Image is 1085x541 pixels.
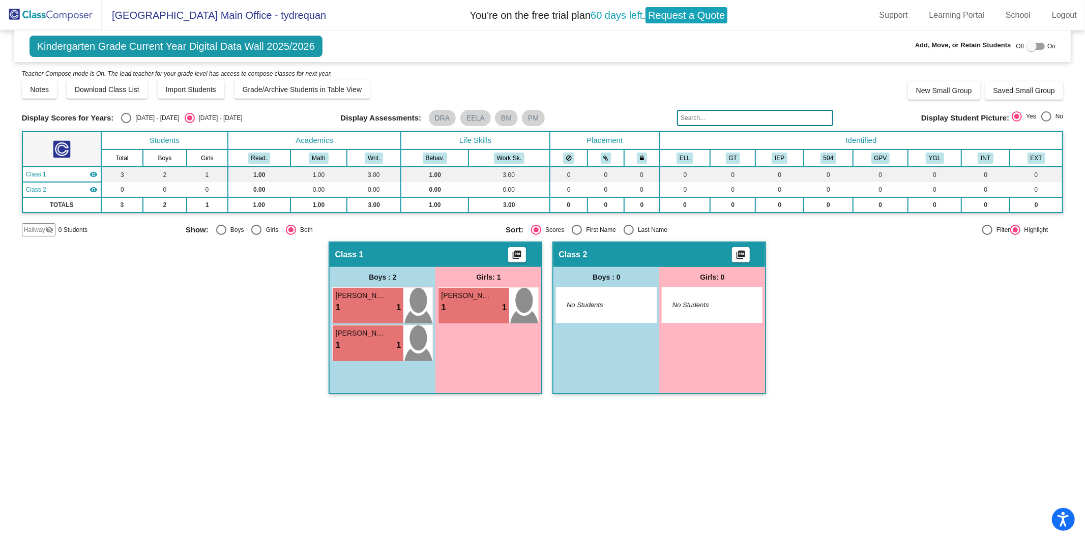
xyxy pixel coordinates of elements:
[508,247,526,262] button: Print Students Details
[143,149,187,167] th: Boys
[290,167,347,182] td: 1.00
[187,167,228,182] td: 1
[502,301,507,314] span: 1
[468,182,549,197] td: 0.00
[998,7,1039,23] a: School
[559,250,587,260] span: Class 2
[624,197,660,213] td: 0
[460,110,491,126] mat-chip: EELA
[365,153,383,164] button: Writ.
[101,132,228,149] th: Students
[465,5,733,26] span: You're on the free trial plan .
[1012,111,1063,125] mat-radio-group: Select an option
[441,301,446,314] span: 1
[495,110,518,126] mat-chip: BM
[330,267,435,287] div: Boys : 2
[401,132,549,149] th: Life Skills
[24,225,45,234] span: Hallway
[550,132,660,149] th: Placement
[853,167,908,182] td: 0
[1044,7,1085,23] a: Logout
[468,197,549,213] td: 3.00
[166,85,216,94] span: Import Students
[755,197,804,213] td: 0
[30,36,322,57] span: Kindergarten Grade Current Year Digital Data Wall 2025/2026
[429,110,456,126] mat-chip: DRA
[710,197,755,213] td: 0
[853,182,908,197] td: 0
[908,81,980,100] button: New Small Group
[921,7,993,23] a: Learning Portal
[755,149,804,167] th: Individualized Education Plan
[634,225,667,234] div: Last Name
[186,225,498,235] mat-radio-group: Select an option
[624,149,660,167] th: Keep with teacher
[550,182,588,197] td: 0
[853,149,908,167] th: Good Parent Volunteer
[435,267,541,287] div: Girls: 1
[102,7,326,23] span: [GEOGRAPHIC_DATA] Main Office - tydrequan
[677,153,693,164] button: ELL
[186,225,209,234] span: Show:
[401,167,468,182] td: 1.00
[335,250,363,260] span: Class 1
[726,153,740,164] button: GT
[226,225,244,234] div: Boys
[90,186,98,194] mat-icon: visibility
[735,250,747,264] mat-icon: picture_as_pdf
[26,170,46,179] span: Class 1
[22,70,332,77] i: Teacher Compose mode is On. The lead teacher for your grade level has access to compose classes f...
[101,197,143,213] td: 3
[978,153,993,164] button: INT
[591,10,642,21] span: 60 days left
[1020,225,1048,234] div: Highlight
[624,182,660,197] td: 0
[340,113,421,123] span: Display Assessments:
[541,225,564,234] div: Scores
[588,167,624,182] td: 0
[187,197,228,213] td: 1
[441,290,492,301] span: [PERSON_NAME]
[710,182,755,197] td: 0
[45,226,53,234] mat-icon: visibility_off
[101,149,143,167] th: Total
[567,300,630,310] span: No Students
[121,113,242,123] mat-radio-group: Select an option
[677,110,833,126] input: Search...
[335,301,340,314] span: 1
[75,85,139,94] span: Download Class List
[1010,197,1063,213] td: 0
[335,328,386,339] span: [PERSON_NAME]
[755,167,804,182] td: 0
[1051,112,1063,121] div: No
[101,182,143,197] td: 0
[871,153,890,164] button: GPV
[772,153,787,164] button: IEP
[908,197,961,213] td: 0
[243,85,362,94] span: Grade/Archive Students in Table View
[22,113,114,123] span: Display Scores for Years:
[396,301,401,314] span: 1
[871,7,916,23] a: Support
[804,167,853,182] td: 0
[234,80,370,99] button: Grade/Archive Students in Table View
[296,225,313,234] div: Both
[335,339,340,352] span: 1
[660,167,710,182] td: 0
[494,153,524,164] button: Work Sk.
[961,167,1010,182] td: 0
[423,153,447,164] button: Behav.
[131,113,179,123] div: [DATE] - [DATE]
[290,182,347,197] td: 0.00
[468,167,549,182] td: 3.00
[143,167,187,182] td: 2
[1016,42,1024,51] span: Off
[916,86,972,95] span: New Small Group
[90,170,98,178] mat-icon: visibility
[195,113,243,123] div: [DATE] - [DATE]
[158,80,224,99] button: Import Students
[926,153,944,164] button: YGL
[1047,42,1055,51] span: On
[550,149,588,167] th: Keep away students
[553,267,659,287] div: Boys : 0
